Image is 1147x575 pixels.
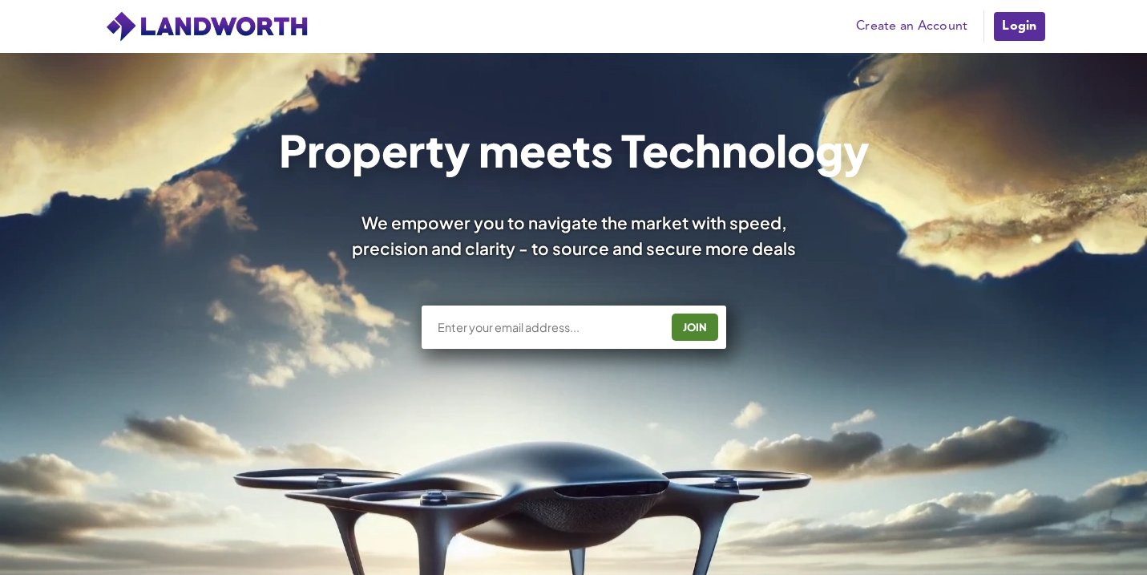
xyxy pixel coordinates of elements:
div: JOIN [676,314,713,340]
a: Create an Account [848,14,975,38]
div: We empower you to navigate the market with speed, precision and clarity - to source and secure mo... [330,210,818,260]
a: Login [992,10,1046,43]
h1: Property meets Technology [278,128,869,172]
input: Enter your email address... [436,319,660,335]
button: JOIN [672,314,718,341]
